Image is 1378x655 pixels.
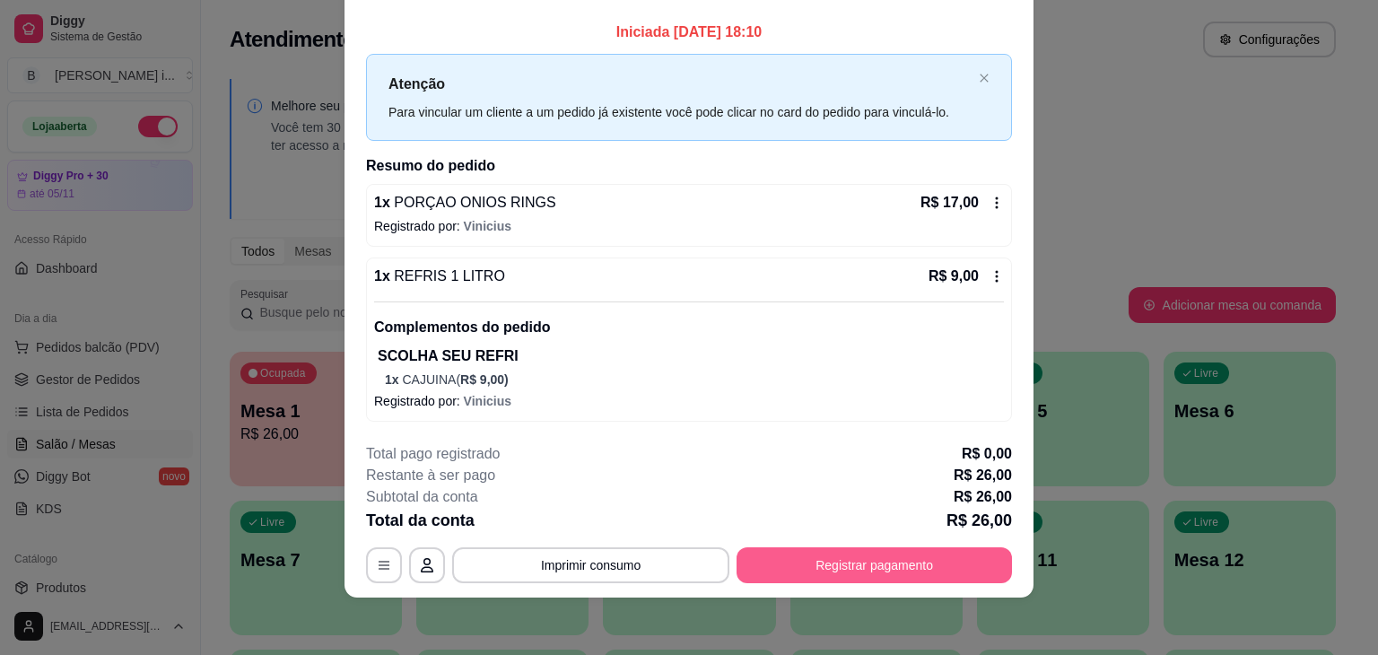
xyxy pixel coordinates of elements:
[378,345,1004,367] p: SCOLHA SEU REFRI
[962,443,1012,465] p: R$ 0,00
[452,547,729,583] button: Imprimir consumo
[954,486,1012,508] p: R$ 26,00
[366,465,495,486] p: Restante à ser pago
[464,219,511,233] span: Vinicius
[390,195,556,210] span: PORÇAO ONIOS RINGS
[374,266,505,287] p: 1 x
[366,443,500,465] p: Total pago registrado
[374,192,556,214] p: 1 x
[366,22,1012,43] p: Iniciada [DATE] 18:10
[374,317,1004,338] p: Complementos do pedido
[460,372,509,387] span: R$ 9,00 )
[374,217,1004,235] p: Registrado por:
[920,192,979,214] p: R$ 17,00
[954,465,1012,486] p: R$ 26,00
[388,73,972,95] p: Atenção
[737,547,1012,583] button: Registrar pagamento
[385,372,402,387] span: 1 x
[390,268,505,284] span: REFRIS 1 LITRO
[385,371,1004,389] p: CAJUINA (
[374,392,1004,410] p: Registrado por:
[366,508,475,533] p: Total da conta
[464,394,511,408] span: Vinicius
[366,155,1012,177] h2: Resumo do pedido
[929,266,979,287] p: R$ 9,00
[388,102,972,122] div: Para vincular um cliente a um pedido já existente você pode clicar no card do pedido para vinculá...
[979,73,990,84] button: close
[979,73,990,83] span: close
[366,486,478,508] p: Subtotal da conta
[946,508,1012,533] p: R$ 26,00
